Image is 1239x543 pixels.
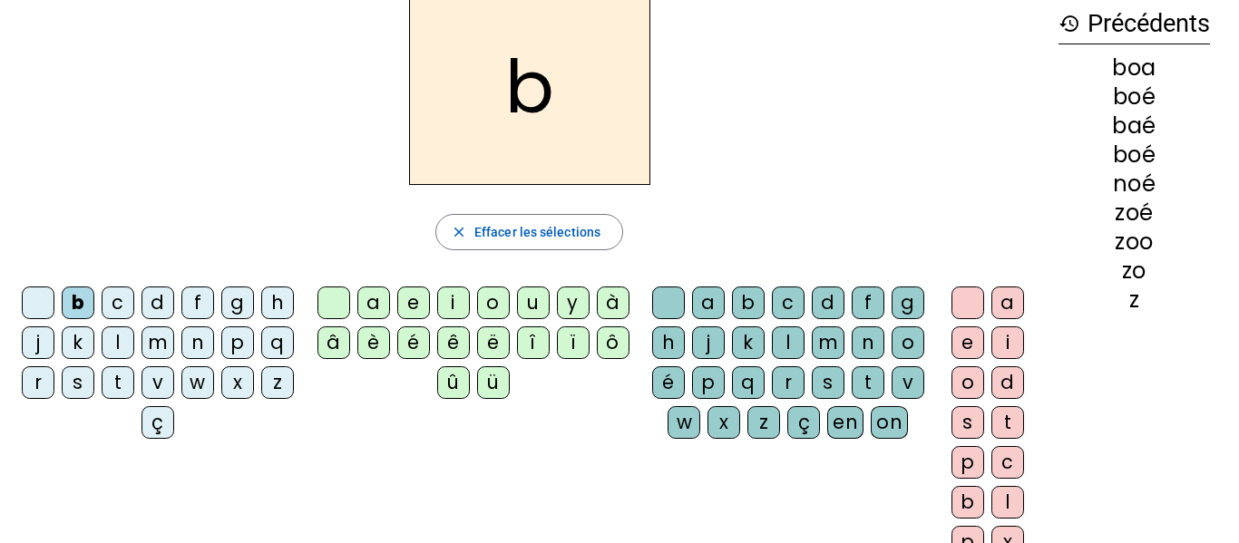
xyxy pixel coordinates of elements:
div: s [951,406,984,439]
div: p [951,446,984,479]
div: x [221,366,254,399]
div: ü [477,366,510,399]
div: x [707,406,740,439]
div: c [991,446,1024,479]
div: à [597,286,629,319]
div: d [141,286,174,319]
div: e [951,326,984,359]
div: o [477,286,510,319]
div: â [317,326,350,359]
div: a [357,286,390,319]
h3: Précédents [1059,4,1210,44]
mat-icon: close [451,224,467,240]
div: u [517,286,550,319]
div: è [357,326,390,359]
div: ô [597,326,629,359]
div: k [62,326,94,359]
div: t [102,366,134,399]
div: o [892,326,924,359]
div: noé [1059,173,1210,195]
mat-icon: history [1059,13,1080,34]
div: zoé [1059,202,1210,224]
div: é [652,366,685,399]
div: û [437,366,470,399]
div: n [852,326,884,359]
div: b [62,286,94,319]
div: boa [1059,57,1210,79]
div: boé [1059,144,1210,166]
div: c [772,286,805,319]
div: y [557,286,590,319]
div: l [991,486,1024,519]
div: ç [787,406,820,439]
div: î [517,326,550,359]
div: ç [141,406,174,439]
div: z [747,406,780,439]
div: f [181,286,214,319]
div: j [692,326,725,359]
div: z [1059,289,1210,311]
div: zoo [1059,231,1210,253]
div: m [141,326,174,359]
div: b [732,286,765,319]
div: en [827,406,863,439]
div: l [772,326,805,359]
div: é [397,326,430,359]
div: on [871,406,908,439]
div: h [261,286,294,319]
div: z [261,366,294,399]
div: d [812,286,844,319]
div: v [892,366,924,399]
div: boé [1059,86,1210,108]
div: p [221,326,254,359]
div: d [991,366,1024,399]
div: q [261,326,294,359]
div: ë [477,326,510,359]
div: o [951,366,984,399]
div: s [62,366,94,399]
span: Effacer les sélections [474,221,600,243]
div: g [892,286,924,319]
div: r [22,366,54,399]
div: v [141,366,174,399]
div: w [668,406,700,439]
div: i [437,286,470,319]
div: a [692,286,725,319]
div: n [181,326,214,359]
div: t [991,406,1024,439]
div: q [732,366,765,399]
div: w [181,366,214,399]
div: b [951,486,984,519]
div: zo [1059,260,1210,282]
div: f [852,286,884,319]
div: k [732,326,765,359]
div: ï [557,326,590,359]
div: t [852,366,884,399]
div: baé [1059,115,1210,137]
div: m [812,326,844,359]
div: e [397,286,430,319]
div: r [772,366,805,399]
div: i [991,326,1024,359]
div: p [692,366,725,399]
button: Effacer les sélections [435,214,623,250]
div: ê [437,326,470,359]
div: a [991,286,1024,319]
div: l [102,326,134,359]
div: c [102,286,134,319]
div: h [652,326,685,359]
div: s [812,366,844,399]
div: j [22,326,54,359]
div: g [221,286,254,319]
